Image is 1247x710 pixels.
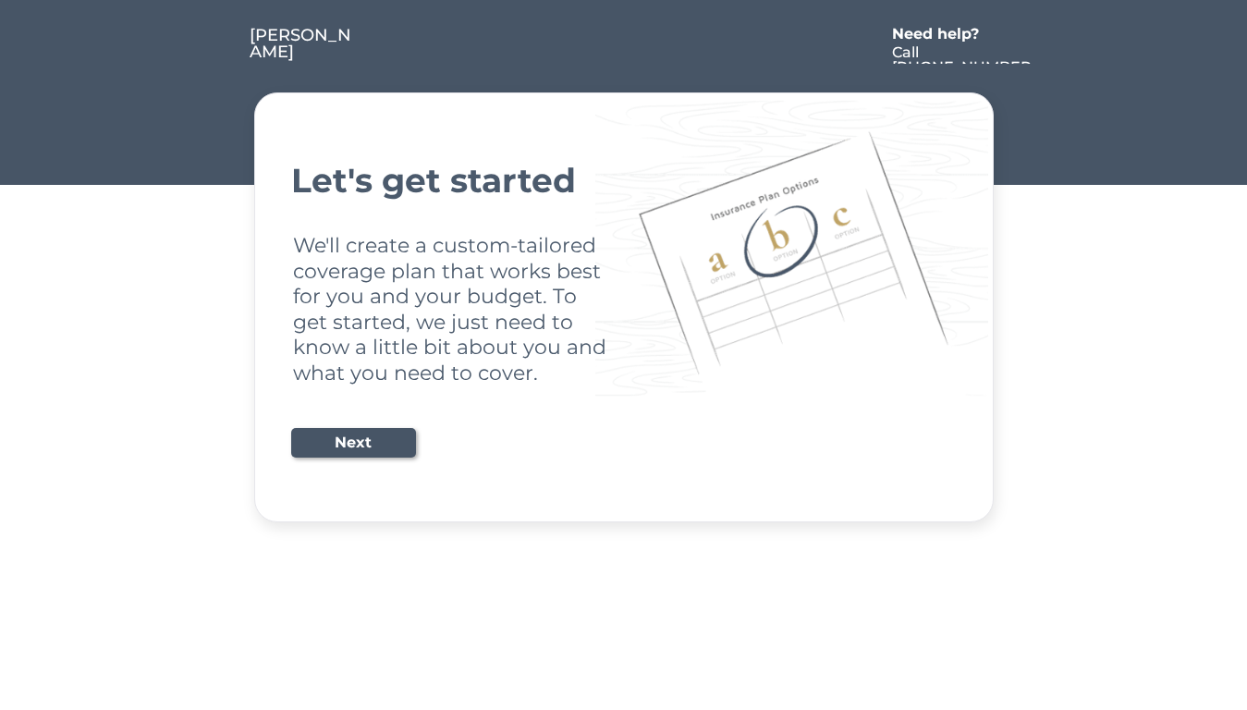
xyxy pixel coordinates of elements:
[293,233,610,386] div: We'll create a custom-tailored coverage plan that works best for you and your budget. To get star...
[892,45,1034,90] div: Call [PHONE_NUMBER]
[892,27,998,42] div: Need help?
[250,27,356,64] a: [PERSON_NAME]
[291,428,416,458] button: Next
[250,27,356,60] div: [PERSON_NAME]
[892,45,1034,64] a: Call [PHONE_NUMBER]
[291,164,957,197] div: Let's get started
